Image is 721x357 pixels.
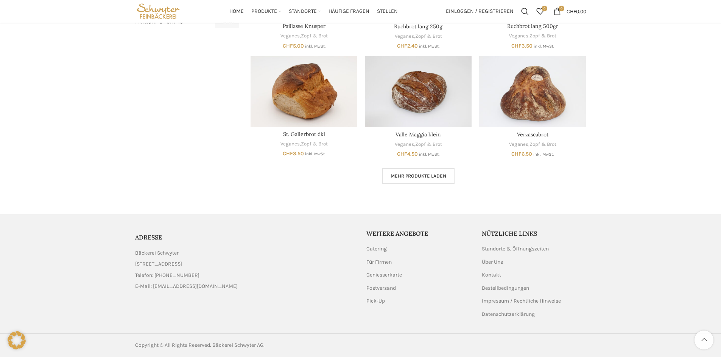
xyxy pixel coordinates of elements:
a: Mehr Produkte laden [382,168,455,184]
a: Home [229,4,244,19]
span: [STREET_ADDRESS] [135,260,182,268]
small: inkl. MwSt. [533,152,554,157]
bdi: 3.50 [511,43,533,49]
bdi: 0.00 [567,8,586,14]
div: , [365,33,472,40]
a: Site logo [135,8,182,14]
a: List item link [135,282,355,291]
span: CHF [283,150,293,157]
a: Für Firmen [366,258,392,266]
a: Zopf & Brot [301,141,328,148]
a: Catering [366,245,388,253]
a: Standorte [289,4,321,19]
a: Zopf & Brot [529,32,556,40]
small: inkl. MwSt. [419,152,439,157]
span: 0 [559,6,564,11]
a: Veganes [280,141,300,148]
small: inkl. MwSt. [419,44,439,49]
span: CHF [397,43,407,49]
a: Verzascabrot [517,131,548,138]
a: Valle Maggia klein [365,56,472,127]
bdi: 6.50 [511,151,532,157]
a: Häufige Fragen [329,4,369,19]
a: 0 CHF0.00 [550,4,590,19]
a: Verzascabrot [479,56,586,127]
a: Geniesserkarte [366,271,403,279]
h5: Nützliche Links [482,229,586,238]
a: Veganes [509,32,528,40]
a: Datenschutzerklärung [482,311,536,318]
span: CHF [511,43,522,49]
a: Veganes [280,32,300,40]
a: Zopf & Brot [415,33,442,40]
a: Standorte & Öffnungszeiten [482,245,550,253]
span: Einloggen / Registrieren [446,9,514,14]
a: Pick-Up [366,297,386,305]
h5: Weitere Angebote [366,229,471,238]
a: St. Gallerbrot dkl [251,56,357,127]
a: Ruchbrot lang 250g [394,23,442,30]
a: Valle Maggia klein [396,131,441,138]
span: CHF [397,151,407,157]
span: Produkte [251,8,277,15]
span: Häufige Fragen [329,8,369,15]
div: , [251,141,357,148]
small: inkl. MwSt. [305,151,325,156]
span: Stellen [377,8,398,15]
span: Bäckerei Schwyter [135,249,179,257]
a: Veganes [395,33,414,40]
div: Copyright © All Rights Reserved. Bäckerei Schwyter AG. [135,341,357,349]
div: , [365,141,472,148]
div: Main navigation [185,4,442,19]
a: Bestellbedingungen [482,284,530,292]
bdi: 2.40 [397,43,418,49]
small: inkl. MwSt. [534,44,554,49]
a: Produkte [251,4,281,19]
a: Stellen [377,4,398,19]
a: Suchen [517,4,533,19]
a: Zopf & Brot [415,141,442,148]
span: 0 [542,6,547,11]
span: CHF [283,43,293,49]
bdi: 4.50 [397,151,418,157]
span: Home [229,8,244,15]
div: , [479,32,586,40]
a: List item link [135,271,355,280]
small: inkl. MwSt. [305,44,325,49]
bdi: 3.50 [283,150,304,157]
a: Zopf & Brot [529,141,556,148]
a: Zopf & Brot [301,32,328,40]
a: St. Gallerbrot dkl [283,131,325,138]
bdi: 5.00 [283,43,304,49]
span: CHF 0 [148,19,163,25]
a: 0 [533,4,548,19]
div: , [251,32,357,40]
span: Mehr Produkte laden [391,173,446,179]
a: Veganes [395,141,414,148]
a: Scroll to top button [695,331,713,349]
span: CHF [511,151,522,157]
a: Ruchbrot lang 500gr [507,23,558,29]
a: Impressum / Rechtliche Hinweise [482,297,562,305]
a: Postversand [366,284,397,292]
div: , [479,141,586,148]
span: Standorte [289,8,317,15]
a: Kontakt [482,271,502,279]
a: Über Uns [482,258,504,266]
div: Meine Wunschliste [533,4,548,19]
span: CHF 10 [167,19,183,25]
a: Paillasse Knusper [283,23,325,29]
a: Veganes [509,141,528,148]
a: Einloggen / Registrieren [442,4,517,19]
span: ADRESSE [135,233,162,241]
span: CHF [567,8,576,14]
